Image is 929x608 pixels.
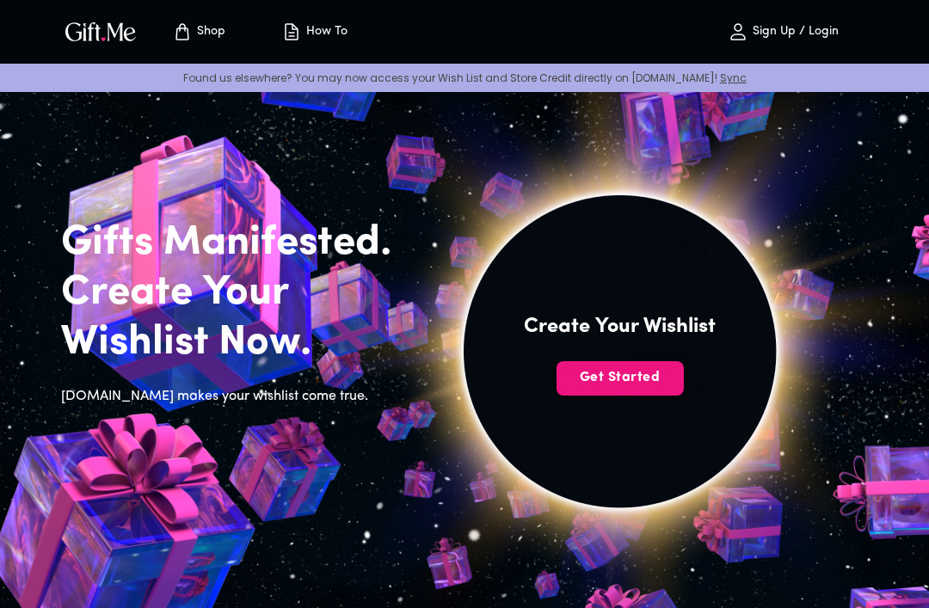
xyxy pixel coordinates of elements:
button: How To [267,4,361,59]
h4: Create Your Wishlist [524,313,716,341]
button: Sign Up / Login [697,4,869,59]
p: Shop [193,25,225,40]
img: GiftMe Logo [62,19,139,44]
h2: Wishlist Now. [61,318,419,368]
h2: Create Your [61,268,419,318]
span: Get Started [556,368,683,387]
p: Found us elsewhere? You may now access your Wish List and Store Credit directly on [DOMAIN_NAME]! [14,71,915,85]
p: How To [302,25,348,40]
h2: Gifts Manifested. [61,218,419,268]
button: GiftMe Logo [60,21,141,42]
p: Sign Up / Login [748,25,839,40]
button: Store page [151,4,246,59]
a: Sync [720,71,747,85]
img: how-to.svg [281,21,302,42]
h6: [DOMAIN_NAME] makes your wishlist come true. [61,385,419,408]
button: Get Started [556,361,683,396]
